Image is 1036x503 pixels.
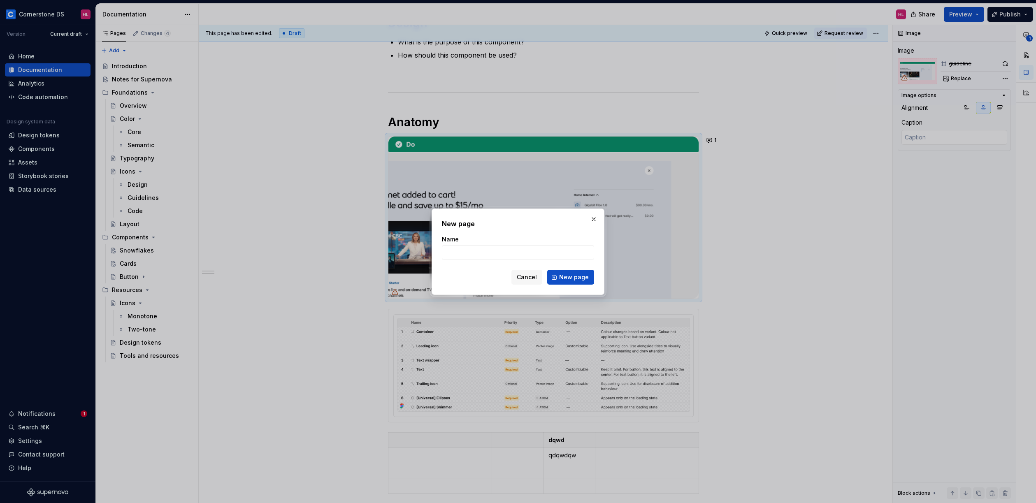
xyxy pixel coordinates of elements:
h2: New page [442,219,594,229]
button: New page [547,270,594,285]
button: Cancel [511,270,542,285]
span: Cancel [517,273,537,281]
span: New page [559,273,589,281]
label: Name [442,235,459,243]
